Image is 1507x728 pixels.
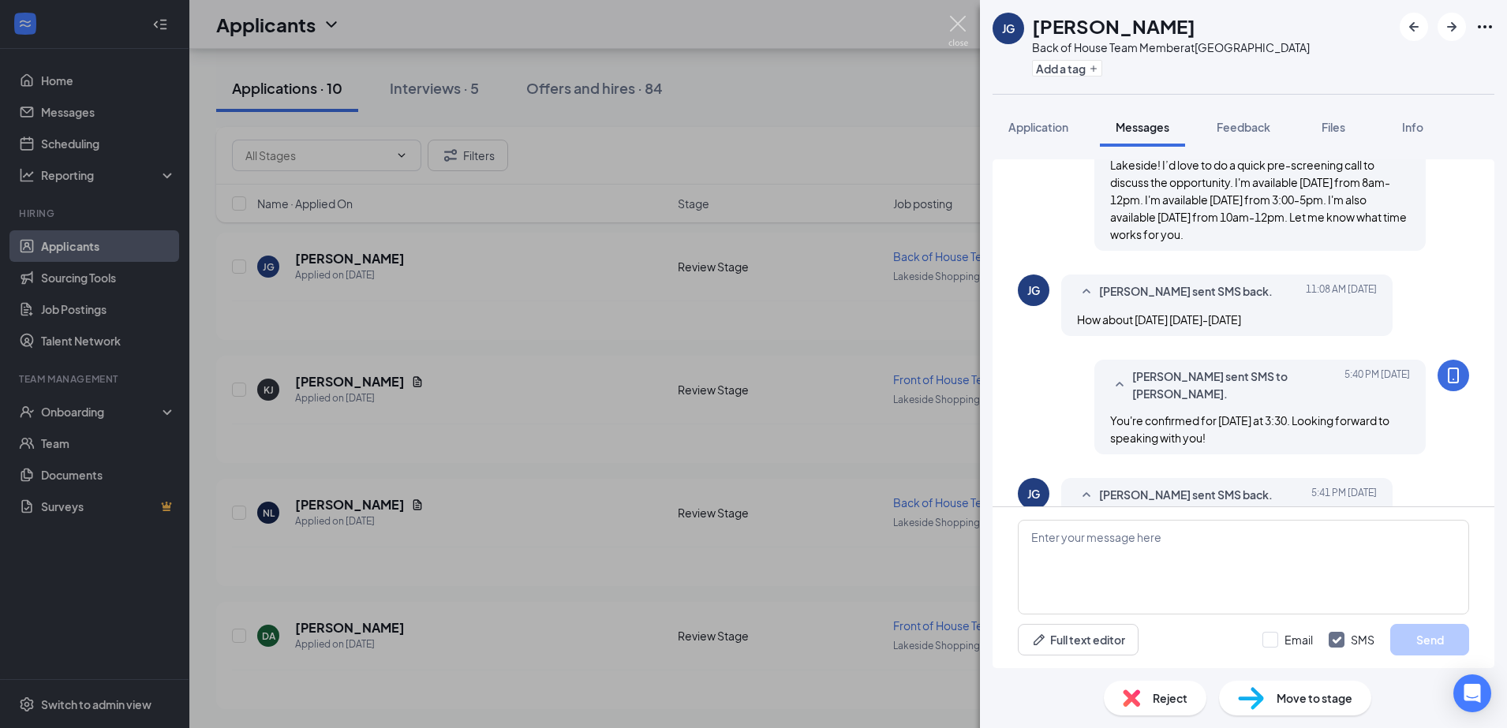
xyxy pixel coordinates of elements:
span: Hi [PERSON_NAME], Thanks for applying to [DEMOGRAPHIC_DATA]-fil-A Lakeside! I’d love to do a quic... [1110,123,1407,241]
span: How about [DATE] [DATE]-[DATE] [1077,312,1241,327]
svg: ArrowRight [1442,17,1461,36]
svg: Plus [1089,64,1098,73]
span: You're confirmed for [DATE] at 3:30. Looking forward to speaking with you! [1110,413,1389,445]
span: Info [1402,120,1423,134]
div: JG [1002,21,1015,36]
span: [DATE] 5:41 PM [1311,486,1377,505]
div: Open Intercom Messenger [1453,674,1491,712]
svg: Ellipses [1475,17,1494,36]
div: JG [1027,282,1040,298]
div: JG [1027,486,1040,502]
span: [DATE] 5:40 PM [1344,368,1410,402]
svg: Pen [1031,632,1047,648]
span: [PERSON_NAME] sent SMS back. [1099,282,1273,301]
svg: SmallChevronUp [1077,486,1096,505]
button: PlusAdd a tag [1032,60,1102,77]
span: Reject [1153,689,1187,707]
button: Send [1390,624,1469,655]
span: Messages [1116,120,1169,134]
svg: ArrowLeftNew [1404,17,1423,36]
span: Feedback [1217,120,1270,134]
span: Files [1322,120,1345,134]
div: Back of House Team Member at [GEOGRAPHIC_DATA] [1032,39,1310,55]
svg: MobileSms [1444,366,1463,385]
svg: SmallChevronUp [1077,282,1096,301]
h1: [PERSON_NAME] [1032,13,1195,39]
span: [PERSON_NAME] sent SMS to [PERSON_NAME]. [1132,368,1339,402]
span: Application [1008,120,1068,134]
button: ArrowLeftNew [1400,13,1428,41]
button: Full text editorPen [1018,624,1139,655]
button: ArrowRight [1438,13,1466,41]
span: [DATE] 11:08 AM [1306,282,1377,301]
svg: SmallChevronUp [1110,375,1129,394]
span: [PERSON_NAME] sent SMS back. [1099,486,1273,505]
span: Move to stage [1277,689,1352,707]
